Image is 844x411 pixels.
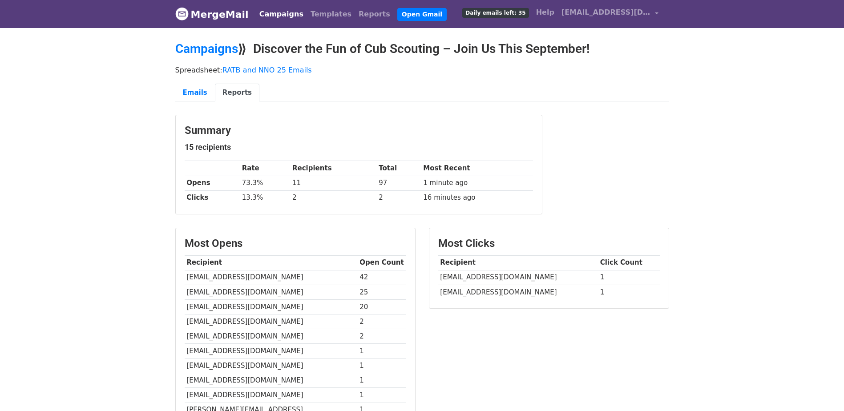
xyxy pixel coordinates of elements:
[175,84,215,102] a: Emails
[256,5,307,23] a: Campaigns
[421,161,533,176] th: Most Recent
[376,176,421,190] td: 97
[421,176,533,190] td: 1 minute ago
[358,388,406,403] td: 1
[376,161,421,176] th: Total
[358,314,406,329] td: 2
[185,285,358,299] td: [EMAIL_ADDRESS][DOMAIN_NAME]
[358,299,406,314] td: 20
[175,5,249,24] a: MergeMail
[185,388,358,403] td: [EMAIL_ADDRESS][DOMAIN_NAME]
[185,237,406,250] h3: Most Opens
[800,368,844,411] iframe: Chat Widget
[438,237,660,250] h3: Most Clicks
[290,176,376,190] td: 11
[598,285,660,299] td: 1
[175,7,189,20] img: MergeMail logo
[185,359,358,373] td: [EMAIL_ADDRESS][DOMAIN_NAME]
[459,4,532,21] a: Daily emails left: 35
[598,270,660,285] td: 1
[438,255,598,270] th: Recipient
[185,255,358,270] th: Recipient
[240,161,290,176] th: Rate
[462,8,529,18] span: Daily emails left: 35
[185,190,240,205] th: Clicks
[533,4,558,21] a: Help
[438,270,598,285] td: [EMAIL_ADDRESS][DOMAIN_NAME]
[358,255,406,270] th: Open Count
[185,344,358,359] td: [EMAIL_ADDRESS][DOMAIN_NAME]
[240,176,290,190] td: 73.3%
[355,5,394,23] a: Reports
[438,285,598,299] td: [EMAIL_ADDRESS][DOMAIN_NAME]
[358,270,406,285] td: 42
[358,344,406,359] td: 1
[290,161,376,176] th: Recipients
[558,4,662,24] a: [EMAIL_ADDRESS][DOMAIN_NAME]
[175,41,238,56] a: Campaigns
[421,190,533,205] td: 16 minutes ago
[358,373,406,388] td: 1
[185,176,240,190] th: Opens
[358,329,406,344] td: 2
[376,190,421,205] td: 2
[185,299,358,314] td: [EMAIL_ADDRESS][DOMAIN_NAME]
[185,314,358,329] td: [EMAIL_ADDRESS][DOMAIN_NAME]
[185,142,533,152] h5: 15 recipients
[358,359,406,373] td: 1
[175,65,669,75] p: Spreadsheet:
[307,5,355,23] a: Templates
[240,190,290,205] td: 13.3%
[185,124,533,137] h3: Summary
[222,66,312,74] a: RATB and NNO 25 Emails
[358,285,406,299] td: 25
[561,7,650,18] span: [EMAIL_ADDRESS][DOMAIN_NAME]
[185,270,358,285] td: [EMAIL_ADDRESS][DOMAIN_NAME]
[175,41,669,56] h2: ⟫ Discover the Fun of Cub Scouting – Join Us This September!
[185,373,358,388] td: [EMAIL_ADDRESS][DOMAIN_NAME]
[397,8,447,21] a: Open Gmail
[290,190,376,205] td: 2
[185,329,358,344] td: [EMAIL_ADDRESS][DOMAIN_NAME]
[215,84,259,102] a: Reports
[598,255,660,270] th: Click Count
